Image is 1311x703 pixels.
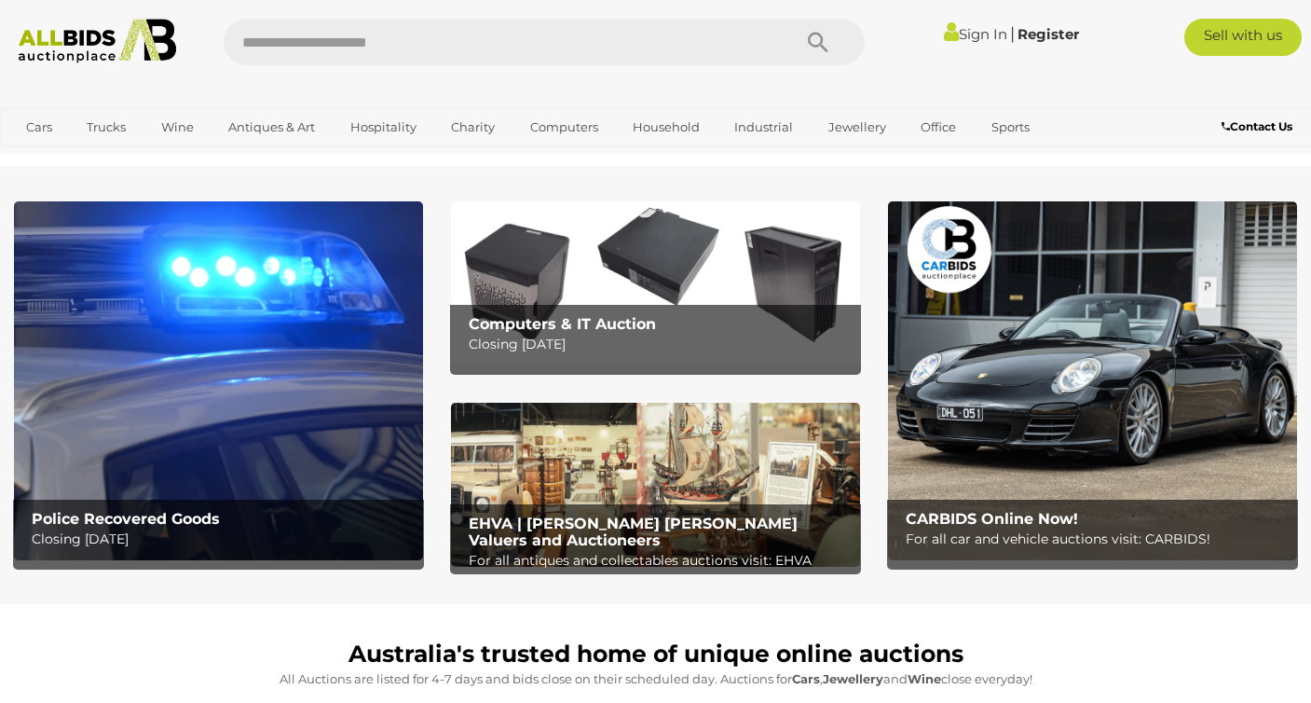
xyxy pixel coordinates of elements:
[451,201,860,365] img: Computers & IT Auction
[722,112,805,143] a: Industrial
[906,510,1078,528] b: CARBIDS Online Now!
[75,112,138,143] a: Trucks
[23,641,1288,668] h1: Australia's trusted home of unique online auctions
[14,201,423,560] a: Police Recovered Goods Police Recovered Goods Closing [DATE]
[469,549,852,572] p: For all antiques and collectables auctions visit: EHVA
[23,669,1288,690] p: All Auctions are listed for 4-7 days and bids close on their scheduled day. Auctions for , and cl...
[1222,119,1292,133] b: Contact Us
[1184,19,1302,56] a: Sell with us
[469,333,852,356] p: Closing [DATE]
[32,510,220,528] b: Police Recovered Goods
[518,112,610,143] a: Computers
[1017,25,1079,43] a: Register
[338,112,429,143] a: Hospitality
[1222,117,1297,137] a: Contact Us
[888,201,1297,560] a: CARBIDS Online Now! CARBIDS Online Now! For all car and vehicle auctions visit: CARBIDS!
[149,112,206,143] a: Wine
[1010,23,1015,44] span: |
[908,112,968,143] a: Office
[14,112,64,143] a: Cars
[906,528,1289,551] p: For all car and vehicle auctions visit: CARBIDS!
[469,315,656,333] b: Computers & IT Auction
[451,403,860,567] img: EHVA | Evans Hastings Valuers and Auctioneers
[792,671,820,686] strong: Cars
[979,112,1042,143] a: Sports
[32,528,415,551] p: Closing [DATE]
[888,201,1297,560] img: CARBIDS Online Now!
[451,201,860,365] a: Computers & IT Auction Computers & IT Auction Closing [DATE]
[772,19,865,65] button: Search
[14,143,171,173] a: [GEOGRAPHIC_DATA]
[944,25,1007,43] a: Sign In
[816,112,898,143] a: Jewellery
[823,671,883,686] strong: Jewellery
[9,19,185,63] img: Allbids.com.au
[908,671,941,686] strong: Wine
[216,112,327,143] a: Antiques & Art
[439,112,507,143] a: Charity
[451,403,860,567] a: EHVA | Evans Hastings Valuers and Auctioneers EHVA | [PERSON_NAME] [PERSON_NAME] Valuers and Auct...
[14,201,423,560] img: Police Recovered Goods
[469,515,798,549] b: EHVA | [PERSON_NAME] [PERSON_NAME] Valuers and Auctioneers
[621,112,712,143] a: Household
